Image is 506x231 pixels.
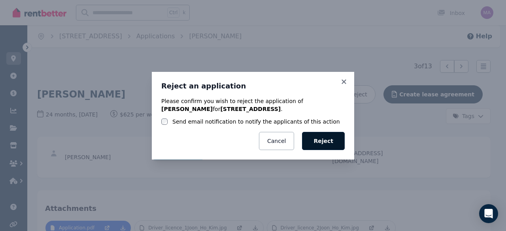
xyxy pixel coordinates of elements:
[172,118,340,126] label: Send email notification to notify the applicants of this action
[259,132,294,150] button: Cancel
[302,132,345,150] button: Reject
[161,97,345,113] p: Please confirm you wish to reject the application of for .
[479,204,498,223] div: Open Intercom Messenger
[220,106,281,112] b: [STREET_ADDRESS]
[161,81,345,91] h3: Reject an application
[161,106,213,112] b: [PERSON_NAME]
